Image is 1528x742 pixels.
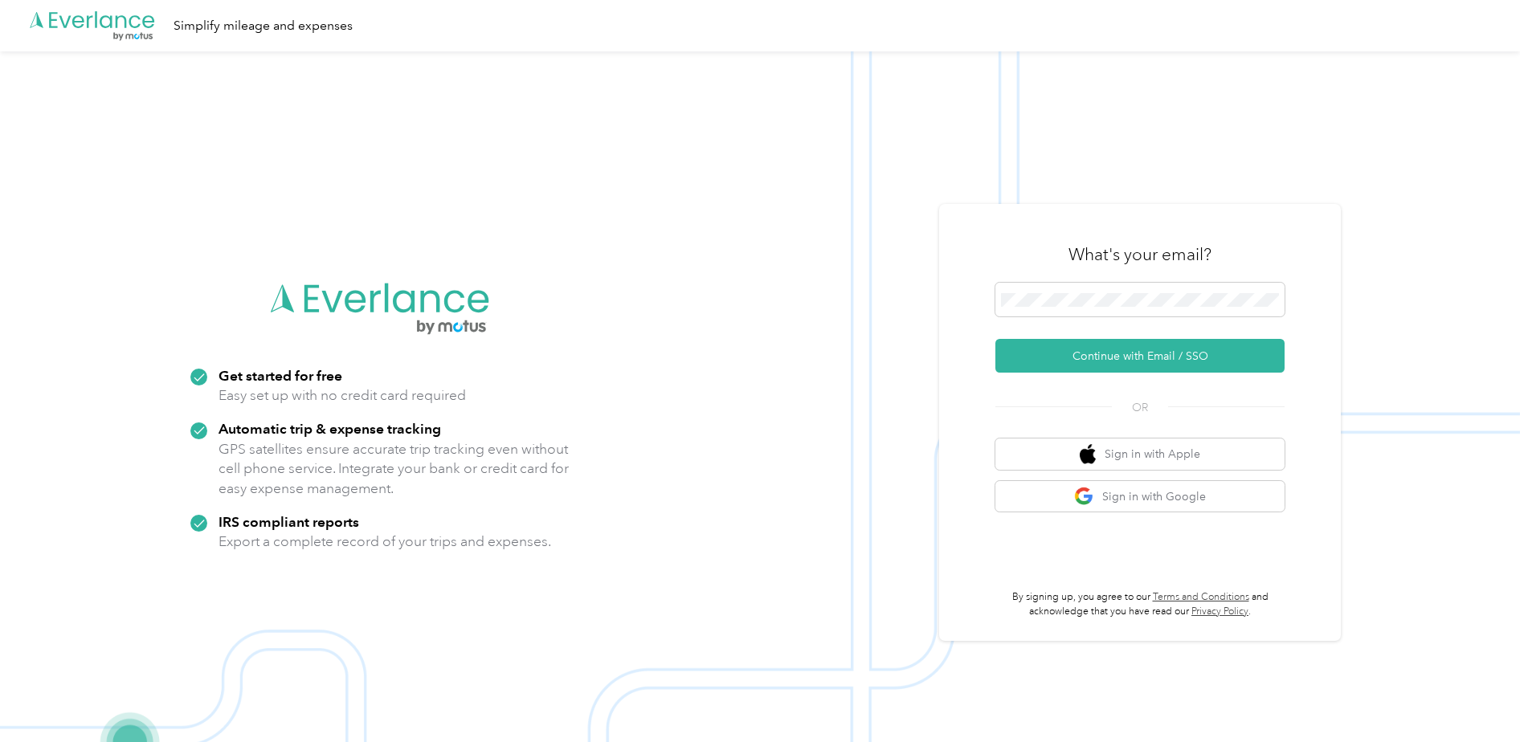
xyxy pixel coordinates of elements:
[1068,243,1211,266] h3: What's your email?
[995,481,1285,512] button: google logoSign in with Google
[1074,487,1094,507] img: google logo
[219,420,441,437] strong: Automatic trip & expense tracking
[1080,444,1096,464] img: apple logo
[1112,399,1168,416] span: OR
[1438,652,1528,742] iframe: Everlance-gr Chat Button Frame
[219,367,342,384] strong: Get started for free
[219,532,551,552] p: Export a complete record of your trips and expenses.
[995,339,1285,373] button: Continue with Email / SSO
[219,385,466,406] p: Easy set up with no credit card required
[1153,591,1249,603] a: Terms and Conditions
[219,513,359,530] strong: IRS compliant reports
[174,16,353,36] div: Simplify mileage and expenses
[219,439,570,499] p: GPS satellites ensure accurate trip tracking even without cell phone service. Integrate your bank...
[1191,605,1248,618] a: Privacy Policy
[995,438,1285,470] button: apple logoSign in with Apple
[995,590,1285,618] p: By signing up, you agree to our and acknowledge that you have read our .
